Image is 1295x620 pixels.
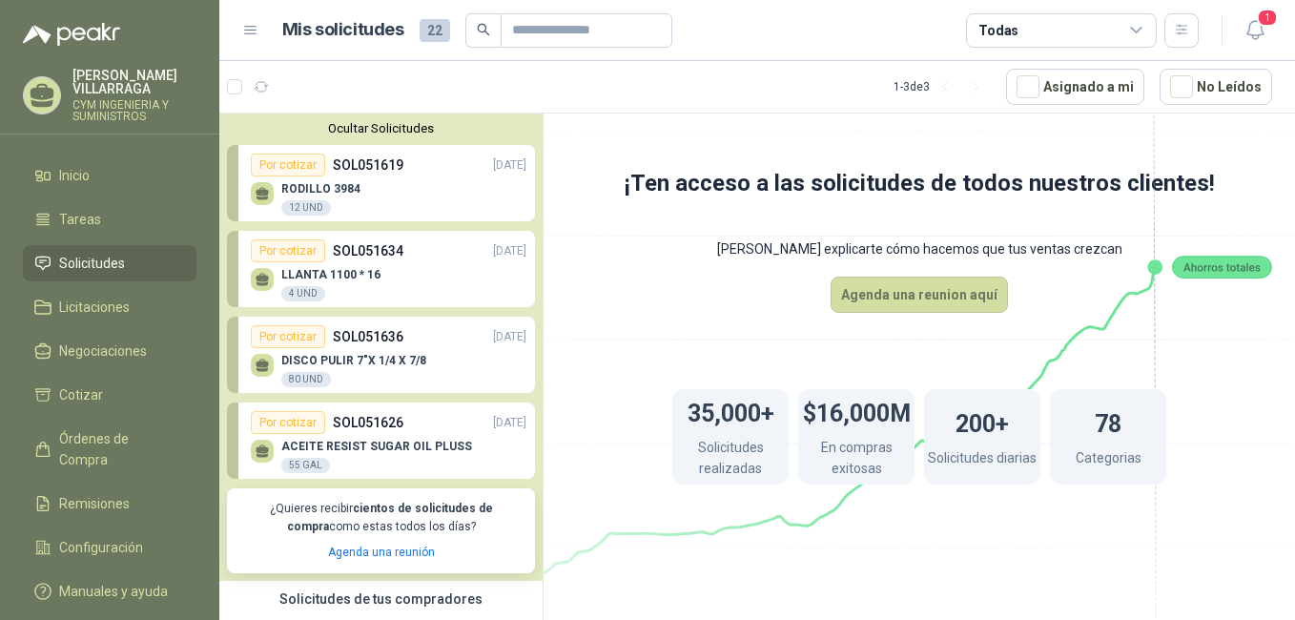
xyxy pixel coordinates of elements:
span: Negociaciones [59,341,147,362]
p: RODILLO 3984 [281,182,360,196]
div: Por cotizar [251,239,325,262]
a: Agenda una reunión [328,546,435,559]
div: Por cotizar [251,154,325,176]
div: Por cotizar [251,325,325,348]
button: Agenda una reunion aquí [831,277,1008,313]
h1: 35,000+ [688,390,774,432]
p: Solicitudes diarias [928,447,1037,473]
a: Remisiones [23,486,196,522]
a: Cotizar [23,377,196,413]
span: Configuración [59,537,143,558]
p: Categorias [1076,447,1141,473]
a: Inicio [23,157,196,194]
div: Ocultar SolicitudesPor cotizarSOL051619[DATE] RODILLO 398412 UNDPor cotizarSOL051634[DATE] LLANTA... [219,114,543,581]
p: DISCO PULIR 7"X 1/4 X 7/8 [281,354,426,367]
p: SOL051619 [333,155,403,176]
button: Asignado a mi [1006,69,1144,105]
p: LLANTA 1100 * 16 [281,268,380,281]
a: Por cotizarSOL051634[DATE] LLANTA 1100 * 164 UND [227,231,535,307]
span: Órdenes de Compra [59,428,178,470]
button: 1 [1238,13,1272,48]
span: Inicio [59,165,90,186]
span: Remisiones [59,493,130,514]
p: SOL051636 [333,326,403,347]
p: CYM INGENIERIA Y SUMINISTROS [72,99,196,122]
div: Por cotizar [251,411,325,434]
a: Órdenes de Compra [23,421,196,478]
span: Licitaciones [59,297,130,318]
p: [DATE] [493,156,526,175]
div: 1 - 3 de 3 [894,72,991,102]
span: Manuales y ayuda [59,581,168,602]
p: [DATE] [493,242,526,260]
p: SOL051634 [333,240,403,261]
a: Manuales y ayuda [23,573,196,610]
p: En compras exitosas [798,437,915,484]
div: Solicitudes de tus compradores [219,581,543,617]
span: Tareas [59,209,101,230]
a: Configuración [23,529,196,566]
button: No Leídos [1160,69,1272,105]
span: Cotizar [59,384,103,405]
div: Todas [978,20,1018,41]
p: Solicitudes realizadas [672,437,789,484]
b: cientos de solicitudes de compra [287,502,493,533]
span: Solicitudes [59,253,125,274]
p: [DATE] [493,328,526,346]
button: Ocultar Solicitudes [227,121,535,135]
a: Por cotizarSOL051619[DATE] RODILLO 398412 UND [227,145,535,221]
p: SOL051626 [333,412,403,433]
p: ACEITE RESIST SUGAR OIL PLUSS [281,440,472,453]
div: 55 GAL [281,458,330,473]
h1: 200+ [956,401,1009,443]
div: 4 UND [281,286,325,301]
a: Tareas [23,201,196,238]
a: Por cotizarSOL051626[DATE] ACEITE RESIST SUGAR OIL PLUSS55 GAL [227,403,535,479]
a: Negociaciones [23,333,196,369]
span: 1 [1257,9,1278,27]
h1: 78 [1095,401,1121,443]
span: 22 [420,19,450,42]
div: 80 UND [281,372,331,387]
a: Solicitudes [23,245,196,281]
p: ¿Quieres recibir como estas todos los días? [238,500,524,536]
a: Por cotizarSOL051636[DATE] DISCO PULIR 7"X 1/4 X 7/880 UND [227,317,535,393]
h1: $16,000M [803,390,911,432]
p: [PERSON_NAME] VILLARRAGA [72,69,196,95]
span: search [477,23,490,36]
div: 12 UND [281,200,331,216]
img: Logo peakr [23,23,120,46]
a: Licitaciones [23,289,196,325]
h1: Mis solicitudes [282,16,404,44]
p: [DATE] [493,414,526,432]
